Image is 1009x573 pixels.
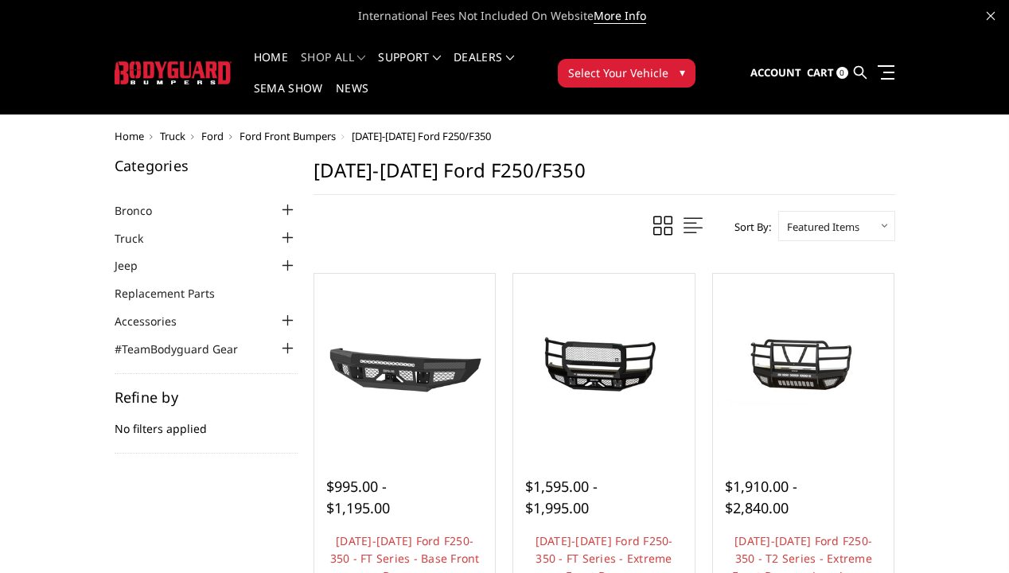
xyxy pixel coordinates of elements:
[115,341,258,357] a: #TeamBodyguard Gear
[725,477,797,517] span: $1,910.00 - $2,840.00
[336,83,368,114] a: News
[318,316,492,413] img: 2017-2022 Ford F250-350 - FT Series - Base Front Bumper
[115,202,172,219] a: Bronco
[836,67,848,79] span: 0
[115,61,232,84] img: BODYGUARD BUMPERS
[517,323,691,405] img: 2017-2022 Ford F250-350 - FT Series - Extreme Front Bumper
[717,323,890,405] img: 2017-2022 Ford F250-350 - T2 Series - Extreme Front Bumper (receiver or winch)
[240,129,336,143] a: Ford Front Bumpers
[680,64,685,80] span: ▾
[378,52,441,83] a: Support
[568,64,668,81] span: Select Your Vehicle
[254,52,288,83] a: Home
[115,129,144,143] a: Home
[454,52,514,83] a: Dealers
[326,477,390,517] span: $995.00 - $1,195.00
[807,65,834,80] span: Cart
[115,313,197,329] a: Accessories
[517,278,691,451] a: 2017-2022 Ford F250-350 - FT Series - Extreme Front Bumper 2017-2022 Ford F250-350 - FT Series - ...
[750,52,801,95] a: Account
[726,215,771,239] label: Sort By:
[115,158,298,173] h5: Categories
[115,390,298,454] div: No filters applied
[115,230,163,247] a: Truck
[525,477,598,517] span: $1,595.00 - $1,995.00
[254,83,323,114] a: SEMA Show
[352,129,491,143] span: [DATE]-[DATE] Ford F250/F350
[301,52,365,83] a: shop all
[750,65,801,80] span: Account
[318,278,492,451] a: 2017-2022 Ford F250-350 - FT Series - Base Front Bumper
[201,129,224,143] a: Ford
[115,257,158,274] a: Jeep
[115,285,235,302] a: Replacement Parts
[314,158,895,195] h1: [DATE]-[DATE] Ford F250/F350
[160,129,185,143] a: Truck
[558,59,695,88] button: Select Your Vehicle
[807,52,848,95] a: Cart 0
[594,8,646,24] a: More Info
[115,390,298,404] h5: Refine by
[717,278,890,451] a: 2017-2022 Ford F250-350 - T2 Series - Extreme Front Bumper (receiver or winch) 2017-2022 Ford F25...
